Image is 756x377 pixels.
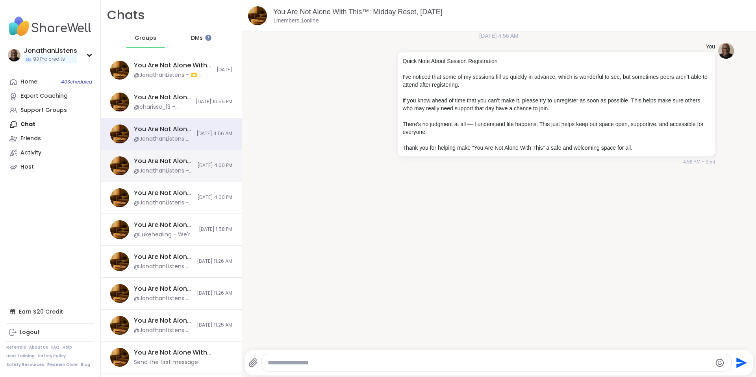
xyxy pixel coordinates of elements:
[134,253,192,261] div: You Are Not Alone With This™, [DATE]
[134,71,212,79] div: @JonathanListens - 🫶 [DATE] Topic 🫶 What’s a time you allowed yourself to be supported instead of...
[6,132,94,146] a: Friends
[134,199,193,207] div: @JonathanListens - Quick Note About Session Registration I’ve noticed that some sessions fill up ...
[6,353,35,359] a: Host Training
[51,345,59,350] a: FAQ
[6,345,26,350] a: Referrals
[402,120,710,136] p: There’s no judgment at all — I understand life happens. This just helps keep our space open, supp...
[107,6,145,24] h1: Chats
[20,78,37,86] div: Home
[110,348,129,367] img: You Are Not Alone With This™: Midday Reset, Oct 18
[134,221,194,229] div: You Are Not Alone With This™: Midday Reset, [DATE]
[110,220,129,239] img: You Are Not Alone With This™: Midday Reset, Oct 13
[732,354,749,371] button: Send
[134,348,228,357] div: You Are Not Alone With This™: Midday Reset, [DATE]
[134,263,192,271] div: @JonathanListens - Quick Note About Session Registration I’ve noticed that some sessions fill up ...
[402,57,710,65] p: Quick Note About Session Registration
[715,358,724,368] button: Emoji picker
[20,135,41,143] div: Friends
[8,49,20,61] img: JonathanListens
[702,158,704,165] span: •
[134,358,200,366] div: Send the first message!
[110,188,129,207] img: You Are Not Alone With This™, Oct 12
[33,56,65,63] span: 93 Pro credits
[110,61,129,80] img: You Are Not Alone With This™: Midday Reset, Oct 15
[402,97,710,112] p: If you know ahead of time that you can’t make it, please try to unregister as soon as possible. T...
[6,305,94,319] div: Earn $20 Credit
[20,163,34,171] div: Host
[706,43,715,51] h4: You
[38,353,66,359] a: Safety Policy
[273,17,319,25] p: 1 members, 1 online
[134,167,193,175] div: @JonathanListens - Quick Note About Session Registration I’ve noticed that some sessions fill up ...
[6,146,94,160] a: Activity
[134,231,194,239] div: @Lukehealing - We're here for you
[61,79,92,85] span: 40 Scheduled
[6,75,94,89] a: Home40Scheduled
[197,162,232,169] span: [DATE] 4:00 PM
[402,144,710,152] p: Thank you for helping make “You Are Not Alone With This” a safe and welcoming space for all.
[6,13,94,40] img: ShareWell Nav Logo
[29,345,48,350] a: About Us
[6,89,94,103] a: Expert Coaching
[134,125,192,134] div: You Are Not Alone With This™: Midday Reset, [DATE]
[110,252,129,271] img: You Are Not Alone With This™, Oct 15
[134,93,191,102] div: You Are Not Alone With This™, [DATE]
[20,149,41,157] div: Activity
[20,92,68,100] div: Expert Coaching
[199,226,232,233] span: [DATE] 1:58 PM
[197,258,232,265] span: [DATE] 11:26 AM
[474,32,523,40] span: [DATE] 4:56 AM
[6,325,94,340] a: Logout
[110,156,129,175] img: You Are Not Alone With This™: Midday Reset, Oct 12
[110,124,129,143] img: You Are Not Alone With This™: Midday Reset, Oct 17
[134,316,192,325] div: You Are Not Alone With This™, [DATE]
[134,61,212,70] div: You Are Not Alone With This™: Midday Reset, [DATE]
[134,284,192,293] div: You Are Not Alone With This™: Midday Reset, [DATE]
[20,329,40,336] div: Logout
[402,73,710,89] p: I’ve noticed that some of my sessions fill up quickly in advance, which is wonderful to see, but ...
[6,160,94,174] a: Host
[63,345,72,350] a: Help
[197,290,232,297] span: [DATE] 11:26 AM
[134,327,192,334] div: @JonathanListens - Quick Note About Session Registration I’ve noticed that some sessions fill up ...
[705,158,715,165] span: Sent
[6,103,94,117] a: Support Groups
[135,34,156,42] span: Groups
[24,46,77,55] div: JonathanListens
[197,194,232,201] span: [DATE] 4:00 PM
[110,284,129,303] img: You Are Not Alone With This™: Midday Reset, Oct 16
[718,43,734,59] img: https://sharewell-space-live.sfo3.digitaloceanspaces.com/user-generated/0e2c5150-e31e-4b6a-957d-4...
[196,130,232,137] span: [DATE] 4:56 AM
[197,322,232,329] span: [DATE] 11:25 AM
[20,106,67,114] div: Support Groups
[273,8,443,16] a: You Are Not Alone With This™: Midday Reset, [DATE]
[248,6,267,25] img: You Are Not Alone With This™: Midday Reset, Oct 17
[134,189,193,197] div: You Are Not Alone With This™, [DATE]
[134,135,192,143] div: @JonathanListens - Quick Note About Session Registration I’ve noticed that some of my sessions fi...
[217,67,232,73] span: [DATE]
[6,362,44,368] a: Safety Resources
[47,362,78,368] a: Redeem Code
[110,93,129,111] img: You Are Not Alone With This™, Oct 14
[683,158,700,165] span: 4:56 AM
[134,103,191,111] div: @charisse_13 - @GayleG Happy Birthday! I don’t like this for you! I am sorry you had a birthday l...
[134,157,193,165] div: You Are Not Alone With This™: Midday Reset, [DATE]
[110,316,129,335] img: You Are Not Alone With This™, Oct 16
[268,359,712,367] textarea: Type your message
[81,362,90,368] a: Blog
[205,35,211,41] iframe: Spotlight
[196,98,232,105] span: [DATE] 10:55 PM
[191,34,203,42] span: DMs
[134,295,192,303] div: @JonathanListens - Quick Note About Session Registration I’ve noticed that some sessions fill up ...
